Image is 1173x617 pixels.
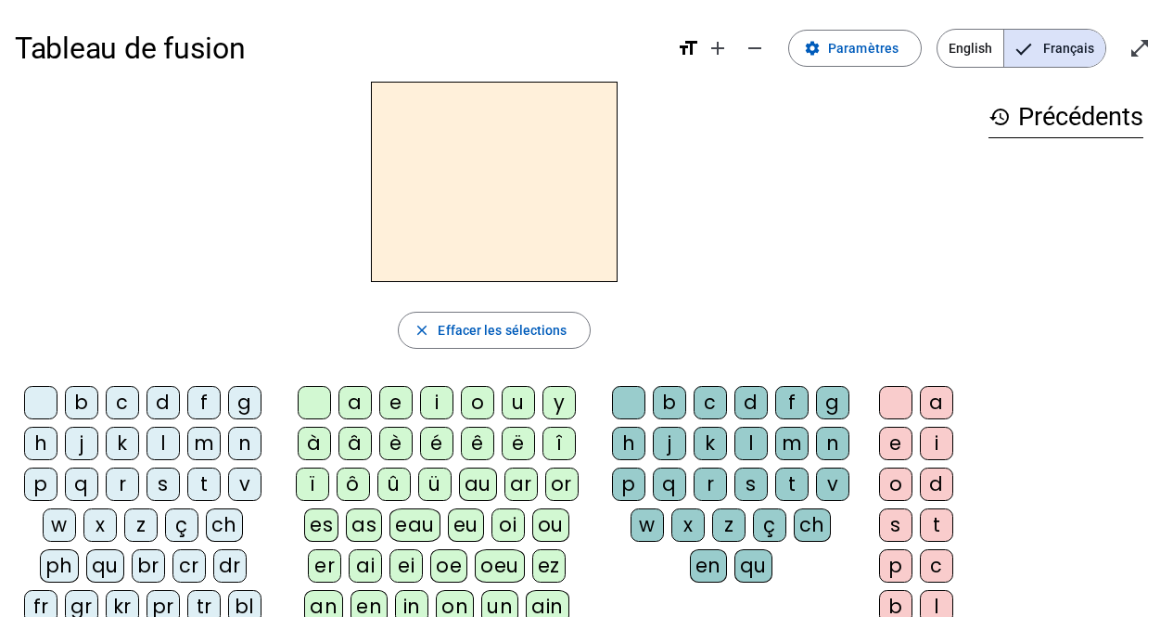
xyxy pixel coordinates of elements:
[213,549,247,583] div: dr
[165,508,198,542] div: ç
[828,37,899,59] span: Paramètres
[418,468,452,501] div: ü
[106,427,139,460] div: k
[147,468,180,501] div: s
[228,386,261,419] div: g
[775,386,809,419] div: f
[187,386,221,419] div: f
[430,549,467,583] div: oe
[337,468,370,501] div: ô
[694,468,727,501] div: r
[187,468,221,501] div: t
[734,549,772,583] div: qu
[172,549,206,583] div: cr
[438,319,567,341] span: Effacer les sélections
[816,427,849,460] div: n
[228,427,261,460] div: n
[491,508,525,542] div: oi
[389,508,440,542] div: eau
[988,96,1143,138] h3: Précédents
[653,386,686,419] div: b
[65,427,98,460] div: j
[206,508,243,542] div: ch
[734,427,768,460] div: l
[794,508,831,542] div: ch
[775,468,809,501] div: t
[420,427,453,460] div: é
[40,549,79,583] div: ph
[879,427,912,460] div: e
[502,386,535,419] div: u
[132,549,165,583] div: br
[461,427,494,460] div: ê
[308,549,341,583] div: er
[349,549,382,583] div: ai
[653,427,686,460] div: j
[147,386,180,419] div: d
[920,508,953,542] div: t
[532,508,569,542] div: ou
[228,468,261,501] div: v
[65,468,98,501] div: q
[753,508,786,542] div: ç
[124,508,158,542] div: z
[1121,30,1158,67] button: Entrer en plein écran
[694,427,727,460] div: k
[879,549,912,583] div: p
[699,30,736,67] button: Augmenter la taille de la police
[694,386,727,419] div: c
[83,508,117,542] div: x
[379,427,413,460] div: è
[788,30,922,67] button: Paramètres
[504,468,538,501] div: ar
[379,386,413,419] div: e
[1004,30,1105,67] span: Français
[448,508,484,542] div: eu
[920,549,953,583] div: c
[920,468,953,501] div: d
[296,468,329,501] div: ï
[920,386,953,419] div: a
[338,386,372,419] div: a
[744,37,766,59] mat-icon: remove
[1128,37,1151,59] mat-icon: open_in_full
[65,386,98,419] div: b
[24,427,57,460] div: h
[816,468,849,501] div: v
[631,508,664,542] div: w
[879,508,912,542] div: s
[736,30,773,67] button: Diminuer la taille de la police
[804,40,821,57] mat-icon: settings
[816,386,849,419] div: g
[147,427,180,460] div: l
[542,427,576,460] div: î
[707,37,729,59] mat-icon: add
[346,508,382,542] div: as
[879,468,912,501] div: o
[677,37,699,59] mat-icon: format_size
[671,508,705,542] div: x
[920,427,953,460] div: i
[106,468,139,501] div: r
[612,468,645,501] div: p
[24,468,57,501] div: p
[86,549,124,583] div: qu
[15,19,662,78] h1: Tableau de fusion
[612,427,645,460] div: h
[937,29,1106,68] mat-button-toggle-group: Language selection
[43,508,76,542] div: w
[532,549,566,583] div: ez
[475,549,525,583] div: oeu
[304,508,338,542] div: es
[775,427,809,460] div: m
[420,386,453,419] div: i
[187,427,221,460] div: m
[712,508,746,542] div: z
[389,549,423,583] div: ei
[734,386,768,419] div: d
[937,30,1003,67] span: English
[459,468,497,501] div: au
[542,386,576,419] div: y
[461,386,494,419] div: o
[377,468,411,501] div: û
